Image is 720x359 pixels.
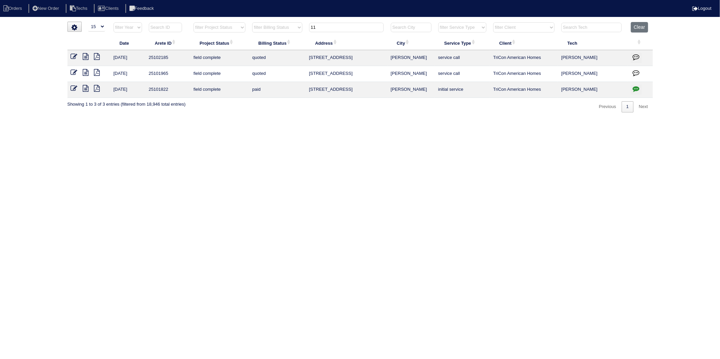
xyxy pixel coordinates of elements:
[94,6,124,11] a: Clients
[435,66,490,82] td: service call
[94,4,124,13] li: Clients
[692,6,712,11] a: Logout
[306,36,387,50] th: Address: activate to sort column ascending
[110,50,145,66] td: [DATE]
[387,50,435,66] td: [PERSON_NAME]
[145,50,190,66] td: 25102185
[249,66,305,82] td: quoted
[490,66,558,82] td: TriCon American Homes
[249,36,305,50] th: Billing Status: activate to sort column ascending
[558,50,627,66] td: [PERSON_NAME]
[631,22,648,33] button: Clear
[190,66,249,82] td: field complete
[67,98,186,107] div: Showing 1 to 3 of 3 entries (filtered from 18,946 total entries)
[306,50,387,66] td: [STREET_ADDRESS]
[558,36,627,50] th: Tech
[435,36,490,50] th: Service Type: activate to sort column ascending
[627,36,653,50] th: : activate to sort column ascending
[558,66,627,82] td: [PERSON_NAME]
[66,4,93,13] li: Techs
[145,82,190,98] td: 25101822
[387,36,435,50] th: City: activate to sort column ascending
[249,82,305,98] td: paid
[558,82,627,98] td: [PERSON_NAME]
[149,23,182,32] input: Search ID
[145,36,190,50] th: Arete ID: activate to sort column ascending
[110,82,145,98] td: [DATE]
[306,82,387,98] td: [STREET_ADDRESS]
[66,6,93,11] a: Techs
[391,23,432,32] input: Search City
[561,23,622,32] input: Search Tech
[490,50,558,66] td: TriCon American Homes
[622,101,634,112] a: 1
[110,66,145,82] td: [DATE]
[435,50,490,66] td: service call
[125,4,159,13] li: Feedback
[490,36,558,50] th: Client: activate to sort column ascending
[387,66,435,82] td: [PERSON_NAME]
[249,50,305,66] td: quoted
[634,101,653,112] a: Next
[306,66,387,82] td: [STREET_ADDRESS]
[110,36,145,50] th: Date
[190,82,249,98] td: field complete
[435,82,490,98] td: initial service
[387,82,435,98] td: [PERSON_NAME]
[594,101,621,112] a: Previous
[28,6,64,11] a: New Order
[28,4,64,13] li: New Order
[309,23,384,32] input: Search Address
[190,36,249,50] th: Project Status: activate to sort column ascending
[190,50,249,66] td: field complete
[490,82,558,98] td: TriCon American Homes
[145,66,190,82] td: 25101965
